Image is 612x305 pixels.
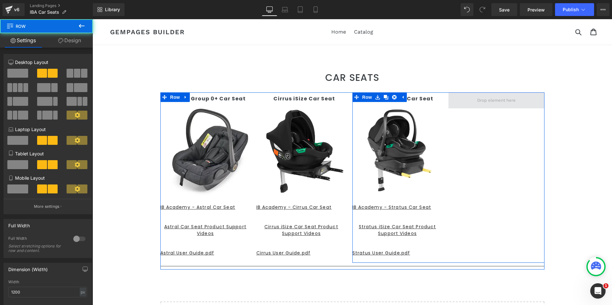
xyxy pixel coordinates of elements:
a: Clone Row [289,73,298,83]
a: Catalog [258,8,284,18]
a: Design [46,33,93,48]
a: Cirrus iSize Car Seat Product Support Videos [164,201,260,221]
div: Full Width [8,219,30,228]
u: Astral Car Seat Product Support Videos [72,204,154,217]
a: v6 [3,3,25,16]
span: Row [76,73,89,83]
u: IB Academy - Stratus Car Seat [260,185,339,191]
a: Desktop [262,3,277,16]
a: Expand / Collapse [89,73,97,83]
a: IB Academy - Cirrus Car Seat [164,182,260,195]
a: Stratus User Guide.pdf [260,227,356,240]
a: GemPages Builder [18,9,93,17]
span: Library [105,7,120,12]
div: v6 [13,5,21,14]
a: Landing Pages [30,3,93,8]
a: Mobile [308,3,323,16]
a: Stratus iSize Car Seat Product Support Videos [260,201,356,221]
input: auto [8,287,87,297]
a: Remove Row [298,73,306,83]
strong: Cirrus iSize Car Seat [181,76,243,83]
a: Astral User Guide.pdf [68,227,164,240]
a: Expand / Collapse [306,73,314,83]
p: Tablet Layout [8,150,87,157]
span: Row [6,19,70,33]
u: Stratus iSize Car Seat Product Support Videos [266,204,344,217]
strong: Astral Group 0+ Car Seat [78,76,153,83]
div: Width [8,280,87,284]
a: Laptop [277,3,293,16]
p: Laptop Layout [8,126,87,133]
button: More settings [4,199,92,214]
span: Row [268,73,281,83]
span: IBA Car Seats [30,10,59,15]
a: New Library [93,3,125,16]
u: Astral User Guide.pdf [68,231,122,237]
p: Desktop Layout [8,59,87,66]
u: IB Academy - Cirrus Car Seat [164,185,239,191]
div: Dimension (Width) [8,263,48,272]
a: Home [236,8,257,18]
a: Preview [520,3,552,16]
p: Mobile Layout [8,175,87,181]
div: px [80,288,86,296]
u: IB Academy - Astral Car Seat [68,185,143,191]
u: Stratus User Guide.pdf [260,231,318,237]
a: IB Academy - Astral Car Seat [68,182,164,195]
a: Save row [281,73,289,83]
span: Publish [563,7,579,12]
div: Select stretching options for row and content. [8,244,66,253]
a: Tablet [293,3,308,16]
button: Undo [461,3,473,16]
a: Astral Car Seat Product Support Videos [68,201,164,221]
u: Cirrus User Guide.pdf [164,231,218,237]
span: Save [499,6,510,13]
h1: CAR SEATS [73,53,447,64]
a: Cirrus User Guide.pdf [164,227,260,240]
iframe: Intercom live chat [590,283,606,299]
input: Search [481,6,499,19]
button: Redo [476,3,489,16]
u: Cirrus iSize Car Seat Product Support Videos [172,204,246,217]
button: More [597,3,609,16]
p: More settings [34,204,60,209]
span: 1 [603,283,608,288]
span: Preview [527,6,545,13]
button: Publish [555,3,594,16]
a: IB Academy - Stratus Car Seat [260,182,356,195]
div: Full Width [8,236,67,243]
